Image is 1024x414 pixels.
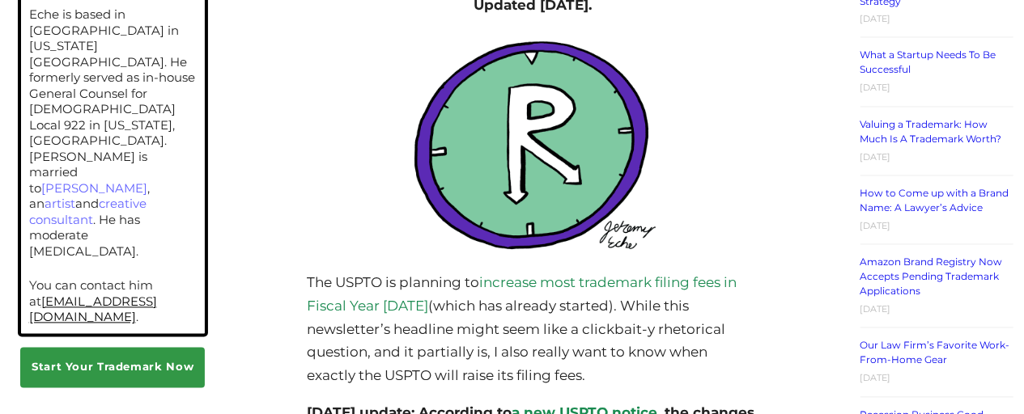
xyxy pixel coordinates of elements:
a: Start Your Trademark Now [20,347,205,387]
time: [DATE] [860,82,891,93]
img: Cartoon clock that resembles the ® symbol with the clock hands being extensions of a capital lett... [390,30,674,271]
p: The USPTO is planning to (which has already started). While this newsletter’s headline might seem... [307,271,758,388]
time: [DATE] [860,303,891,315]
a: Amazon Brand Registry Now Accepts Pending Trademark Applications [860,256,1003,297]
p: You can contact him at . [29,277,197,325]
a: How to Come up with a Brand Name: A Lawyer’s Advice [860,187,1009,213]
a: Our Law Firm’s Favorite Work-From-Home Gear [860,339,1010,365]
time: [DATE] [860,220,891,231]
a: Valuing a Trademark: How Much Is A Trademark Worth? [860,118,1002,145]
a: [EMAIL_ADDRESS][DOMAIN_NAME] [29,294,157,325]
a: creative consultant [29,196,147,227]
a: [PERSON_NAME] [41,180,147,196]
p: Eche is based in [GEOGRAPHIC_DATA] in [US_STATE][GEOGRAPHIC_DATA]. He formerly served as in-house... [29,6,197,259]
time: [DATE] [860,372,891,383]
time: [DATE] [860,13,891,24]
a: increase most trademark filing fees in Fiscal Year [DATE] [307,274,737,314]
a: artist [45,196,75,211]
a: What a Startup Needs To Be Successful [860,49,996,75]
time: [DATE] [860,151,891,163]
